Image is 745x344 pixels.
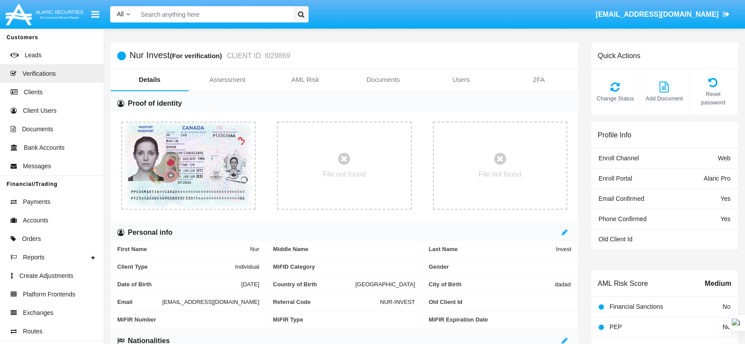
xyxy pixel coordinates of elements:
a: Users [422,69,500,90]
h6: Quick Actions [598,52,641,60]
span: Web [718,155,730,162]
a: Details [111,69,189,90]
span: Email Confirmed [599,195,644,202]
span: Individual [235,263,259,270]
span: Invest [556,246,571,252]
span: NUR-INVEST [380,299,415,305]
span: No [723,323,730,330]
span: First Name [117,246,250,252]
span: Middle Name [273,246,415,252]
span: Nur [250,246,259,252]
img: Logo image [4,1,85,27]
a: All [110,10,137,19]
a: Documents [344,69,422,90]
span: Date of Birth [117,281,241,288]
span: Exchanges [23,308,53,318]
a: AML Risk [266,69,344,90]
span: [EMAIL_ADDRESS][DOMAIN_NAME] [596,11,719,18]
span: Phone Confirmed [599,215,647,222]
span: Yes [720,215,730,222]
span: Leads [25,51,41,60]
span: All [117,11,124,18]
span: [DATE] [241,281,259,288]
a: Assessment [189,69,267,90]
span: Verifications [22,69,56,78]
span: PEP [610,323,622,330]
span: Last Name [429,246,556,252]
span: Enroll Channel [599,155,639,162]
span: Add Document [644,94,684,103]
span: MiFIR Expiration Date [429,316,571,323]
span: Accounts [23,216,48,225]
span: dadad [555,281,571,288]
span: Reports [23,253,45,262]
span: Routes [23,327,42,336]
h6: AML Risk Score [598,279,648,288]
span: Email [117,299,162,305]
h6: Profile Info [598,131,631,139]
input: Search [137,6,291,22]
span: Payments [23,197,50,207]
span: Clients [24,88,43,97]
span: Client Users [23,106,56,115]
span: Bank Accounts [24,143,65,152]
span: Financial Sanctions [610,303,663,310]
span: Country of Birth [273,281,355,288]
span: [EMAIL_ADDRESS][DOMAIN_NAME] [162,299,259,305]
span: Change Status [596,94,635,103]
span: Documents [22,125,53,134]
small: CLIENT ID: I029869 [225,52,291,59]
span: Yes [720,195,730,202]
span: City of Birth [429,281,555,288]
a: 2FA [500,69,578,90]
span: Old Client Id [429,299,571,305]
span: Platform Frontends [23,290,75,299]
span: Orders [22,234,41,244]
span: MiFIR Number [117,316,259,323]
span: No [723,303,730,310]
span: Client Type [117,263,235,270]
h6: Proof of identity [128,99,182,108]
span: Alaric Pro [704,175,730,182]
h6: Personal info [128,228,172,237]
span: Referral Code [273,299,380,305]
div: (For verification) [170,51,224,61]
span: Medium [705,278,731,289]
span: Create Adjustments [19,271,73,281]
span: Reset password [693,90,733,107]
span: Messages [23,162,51,171]
span: MiFIR Type [273,316,415,323]
span: Gender [429,263,571,270]
span: Enroll Portal [599,175,632,182]
a: [EMAIL_ADDRESS][DOMAIN_NAME] [592,2,734,27]
span: MiFID Category [273,263,415,270]
h5: Nur Invest [130,51,290,61]
span: Old Client Id [599,236,633,243]
span: [GEOGRAPHIC_DATA] [355,281,415,288]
